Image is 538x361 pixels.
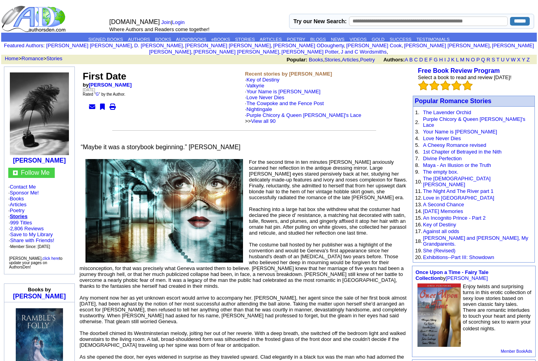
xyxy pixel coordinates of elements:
a: BOOKS [155,37,171,42]
font: > > [2,56,62,61]
font: · [245,100,361,124]
font: Where Authors and Readers come together! [109,26,210,32]
a: 2,806 Reviews [10,226,44,231]
font: 10. [415,179,422,185]
font: 16. [415,222,422,228]
b: by [83,82,132,88]
font: Member Since: [DATE] [10,244,50,249]
a: TESTIMONIALS [416,37,449,42]
a: Login [172,19,185,25]
font: 20. [415,254,422,260]
font: | [161,19,187,25]
img: bigemptystars.png [451,80,462,91]
a: VIDEOS [350,37,367,42]
a: SIGNED BOOKS [88,37,123,42]
a: eBOOKS [211,37,230,42]
a: [PERSON_NAME] ODougherty [273,43,344,48]
a: Maya - An Illusion or the Truth [423,162,491,168]
a: N [466,57,469,63]
font: · [245,94,361,124]
a: Z [527,57,530,63]
a: [PERSON_NAME] [PERSON_NAME] [149,43,534,55]
font: i [403,44,404,48]
font: [DOMAIN_NAME] [109,19,160,25]
font: 15. [415,215,422,221]
a: [PERSON_NAME] Potter [282,49,339,55]
font: 12. [415,195,422,201]
a: R [486,57,490,63]
font: · [245,89,361,124]
a: Stories [10,213,28,219]
a: POETRY [287,37,305,42]
a: Your Name is [PERSON_NAME] [247,89,321,94]
a: E [424,57,428,63]
a: W [511,57,516,63]
img: bigemptystars.png [462,80,473,91]
font: 19. [415,248,422,254]
a: A Cheesy Romance revised [423,142,486,148]
a: [PERSON_NAME] [89,82,132,88]
a: Contact Me [10,184,36,190]
font: [PERSON_NAME], to update your pages on AuthorsDen! [9,256,63,269]
a: M [460,57,464,63]
img: gc.jpg [13,170,18,175]
a: Q [481,57,485,63]
a: Exhibitions--Part III: Showdown [423,254,494,260]
img: bigemptystars.png [418,80,429,91]
a: Nightingale [247,106,272,112]
a: L [456,57,459,63]
font: · · [9,220,54,249]
img: bigemptystars.png [440,80,451,91]
a: V [506,57,510,63]
a: The empty box. [423,169,458,175]
a: [PERSON_NAME] [13,157,66,164]
a: [PERSON_NAME] [446,275,488,281]
a: Poetry [10,207,25,213]
a: AUTHORS [128,37,150,42]
font: i [193,50,193,54]
a: Key of Destiny [423,222,456,228]
font: i [345,44,346,48]
a: SUCCESS [390,37,412,42]
font: by [416,269,488,281]
a: View all 90 [251,118,276,124]
a: Save to My Library [10,231,53,237]
a: [PERSON_NAME] [PERSON_NAME] [185,43,271,48]
a: Purple Chicory & Queen [PERSON_NAME]'s Lace [423,116,525,128]
font: i [133,44,134,48]
a: C [414,57,417,63]
font: · · · [9,231,54,249]
a: Popular Romance Stories [415,98,492,104]
a: Romance [22,56,44,61]
img: 68290.jpg [85,159,243,263]
font: 11. [415,188,422,194]
a: The [DEMOGRAPHIC_DATA] [PERSON_NAME] [423,176,490,187]
a: X [517,57,521,63]
a: Follow Me [21,169,50,176]
a: NEWS [331,37,345,42]
font: · [245,77,361,124]
img: shim.gif [39,304,40,307]
a: Stories [46,56,62,61]
a: Key of Destiny [247,77,280,83]
a: 999 Titles [10,220,32,226]
font: 2. [415,119,419,125]
b: Popular: [287,57,308,63]
font: Rated " " by the Author. [83,92,125,96]
font: , , , , , , , , , , [46,43,534,55]
a: O [471,57,475,63]
a: Free Book Review Program [418,67,500,74]
font: 8. [415,162,419,168]
a: Purple Chicory & Queen [PERSON_NAME]'s Lace [247,112,362,118]
font: 17. [415,228,422,234]
font: Enjoy twists and surprising turns in this erotic collection of sexy love stories based on seven c... [463,283,531,331]
a: Divine Perfection [423,156,462,161]
a: Stories [325,57,340,63]
font: · [245,83,361,124]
